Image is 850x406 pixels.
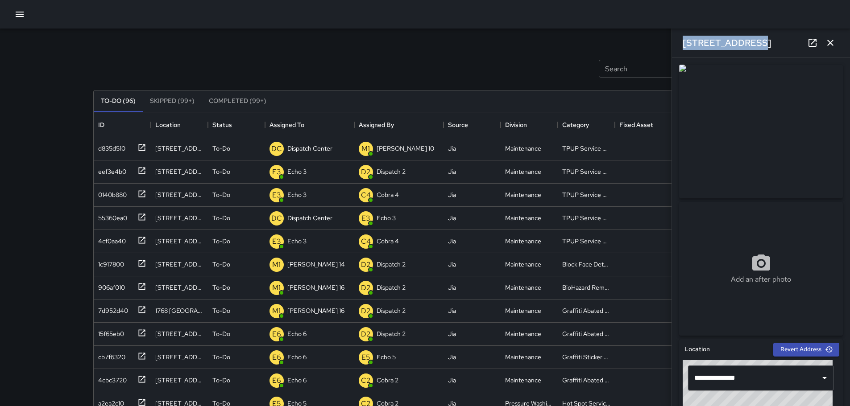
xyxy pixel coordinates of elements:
[505,112,527,137] div: Division
[505,306,541,315] div: Maintenance
[271,144,282,154] p: DC
[95,140,125,153] div: d835d510
[448,112,468,137] div: Source
[505,144,541,153] div: Maintenance
[155,112,181,137] div: Location
[272,283,281,293] p: M1
[448,260,456,269] div: Jia
[95,256,124,269] div: 1c917800
[95,187,127,199] div: 0140b880
[361,236,371,247] p: C4
[562,376,610,385] div: Graffiti Abated Large
[212,376,230,385] p: To-Do
[361,306,371,316] p: D2
[287,260,345,269] p: [PERSON_NAME] 14
[505,376,541,385] div: Maintenance
[287,376,307,385] p: Echo 6
[562,306,610,315] div: Graffiti Abated Large
[287,353,307,361] p: Echo 6
[377,353,396,361] p: Echo 5
[95,233,126,246] div: 4cf0aa40
[155,237,203,246] div: 824 Franklin Street
[212,306,230,315] p: To-Do
[202,90,274,112] button: Completed (99+)
[270,112,304,137] div: Assigned To
[562,329,610,338] div: Graffiti Abated Large
[562,167,610,176] div: TPUP Service Requested
[95,326,124,338] div: 15f65eb0
[444,112,501,137] div: Source
[272,236,281,247] p: E3
[155,213,203,222] div: 412 12th Street
[272,352,281,363] p: E6
[287,190,307,199] p: Echo 3
[155,190,203,199] div: 1301 Franklin Street
[272,259,281,270] p: M1
[505,353,541,361] div: Maintenance
[505,260,541,269] div: Maintenance
[562,112,589,137] div: Category
[212,329,230,338] p: To-Do
[95,279,125,292] div: 906af010
[558,112,615,137] div: Category
[212,190,230,199] p: To-Do
[212,353,230,361] p: To-Do
[448,353,456,361] div: Jia
[361,190,371,201] p: C4
[359,112,394,137] div: Assigned By
[361,213,370,224] p: E3
[377,144,434,153] p: [PERSON_NAME] 10
[505,237,541,246] div: Maintenance
[562,237,610,246] div: TPUP Service Requested
[354,112,444,137] div: Assigned By
[562,213,610,222] div: TPUP Service Requested
[505,167,541,176] div: Maintenance
[361,283,371,293] p: D2
[287,237,307,246] p: Echo 3
[448,190,456,199] div: Jia
[287,144,332,153] p: Dispatch Center
[501,112,558,137] div: Division
[272,375,281,386] p: E6
[95,303,128,315] div: 7d952d40
[95,164,126,176] div: eef3e4b0
[448,329,456,338] div: Jia
[377,260,406,269] p: Dispatch 2
[155,353,203,361] div: 415 24th Street
[265,112,354,137] div: Assigned To
[377,167,406,176] p: Dispatch 2
[505,190,541,199] div: Maintenance
[287,329,307,338] p: Echo 6
[505,329,541,338] div: Maintenance
[505,283,541,292] div: Maintenance
[212,213,230,222] p: To-Do
[287,167,307,176] p: Echo 3
[377,376,398,385] p: Cobra 2
[562,144,610,153] div: TPUP Service Requested
[562,283,610,292] div: BioHazard Removed
[155,167,203,176] div: 146 Grand Avenue
[151,112,208,137] div: Location
[377,283,406,292] p: Dispatch 2
[361,352,370,363] p: E5
[562,190,610,199] div: TPUP Service Requested
[272,190,281,201] p: E3
[377,237,399,246] p: Cobra 4
[98,112,104,137] div: ID
[272,167,281,177] p: E3
[377,213,396,222] p: Echo 3
[212,283,230,292] p: To-Do
[448,144,456,153] div: Jia
[155,329,203,338] div: 1314 Franklin Street
[155,283,203,292] div: 422 15th Street
[448,167,456,176] div: Jia
[562,260,610,269] div: Block Face Detailed
[448,213,456,222] div: Jia
[505,213,541,222] div: Maintenance
[448,306,456,315] div: Jia
[212,112,232,137] div: Status
[94,90,143,112] button: To-Do (96)
[143,90,202,112] button: Skipped (99+)
[448,376,456,385] div: Jia
[94,112,151,137] div: ID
